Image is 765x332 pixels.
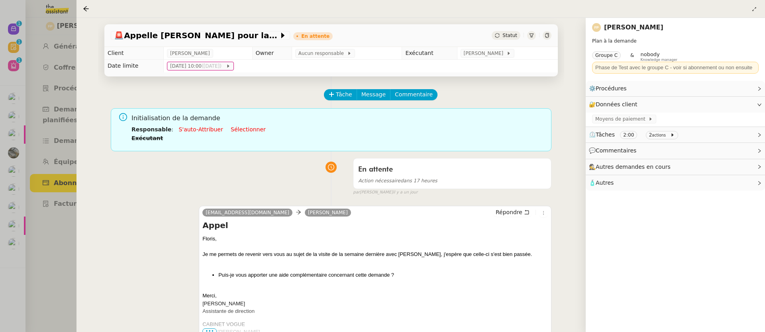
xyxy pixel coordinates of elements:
span: ⏲️ [589,131,681,138]
li: Puis-je vous apporter une aide complémentaire concernant cette demande ? [218,271,548,279]
span: En attente [358,166,393,173]
small: [PERSON_NAME] [353,189,418,196]
span: 🧴 [589,180,614,186]
span: il y a un jour [393,189,418,196]
span: Procédures [596,85,627,92]
div: Phase de Test avec le groupe C - voir si abonnement ou non ensuite [595,64,755,72]
a: Sélectionner [231,126,266,133]
span: Commentaires [596,147,636,154]
a: S'auto-attribuer [178,126,223,133]
div: Floris, [202,235,548,243]
b: Exécutant [131,135,163,141]
div: ⏲️Tâches 2:00 2actions [586,127,765,143]
span: Aucun responsable [298,49,347,57]
app-user-label: Knowledge manager [640,51,677,62]
button: Tâche [324,89,357,100]
span: 2 [649,132,652,138]
span: [EMAIL_ADDRESS][DOMAIN_NAME] [206,210,289,215]
div: 🕵️Autres demandes en cours [586,159,765,175]
img: svg [592,23,601,32]
button: Message [357,89,390,100]
span: Plan à la demande [592,38,637,44]
span: par [353,189,360,196]
small: actions [652,133,666,137]
span: [PERSON_NAME] [170,49,210,57]
div: Merci, [202,292,548,300]
div: 💬Commentaires [586,143,765,158]
span: [PERSON_NAME] [464,49,506,57]
span: Message [361,90,386,99]
span: Tâches [596,131,615,138]
span: ⚙️ [589,84,630,93]
span: Données client [596,101,637,107]
span: & [630,51,634,62]
span: Autres demandes en cours [596,164,671,170]
span: 🔐 [589,100,641,109]
div: En attente [301,34,330,39]
span: Moyens de paiement [595,115,648,123]
span: Initialisation de la demande [131,113,545,124]
nz-tag: 2:00 [620,131,637,139]
span: [DATE] 10:00 [170,62,226,70]
td: Owner [252,47,292,60]
a: [PERSON_NAME] [604,23,663,31]
div: 🧴Autres [586,175,765,191]
span: 🕵️ [589,164,674,170]
span: 🚨 [114,31,124,40]
span: Commentaire [395,90,433,99]
a: [PERSON_NAME] [305,209,351,216]
b: Responsable [131,126,171,133]
td: Exécutant [402,47,457,60]
span: Knowledge manager [640,58,677,62]
button: Commentaire [390,89,437,100]
span: Appelle [PERSON_NAME] pour la visite [114,31,279,39]
span: dans 17 heures [358,178,437,184]
span: Répondre [496,208,522,216]
div: 🔐Données client [586,97,765,112]
td: Client [104,47,163,60]
span: [PERSON_NAME] [202,301,245,307]
span: 💬 [589,147,640,154]
span: Statut [502,33,517,38]
span: nobody [640,51,659,57]
td: Date limite [104,60,163,72]
span: Action nécessaire [358,178,400,184]
span: : [171,126,173,133]
div: Je me permets de revenir vers vous au sujet de la visite de la semaine dernière avec [PERSON_NAME... [202,250,548,258]
nz-tag: Groupe C [592,51,621,59]
h4: Appel [202,220,548,231]
div: ⚙️Procédures [586,81,765,96]
span: ([DATE]) [202,63,223,69]
span: Autres [596,180,614,186]
button: Répondre [493,208,532,217]
p: Assistante de direction [202,300,548,315]
span: Tâche [336,90,352,99]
